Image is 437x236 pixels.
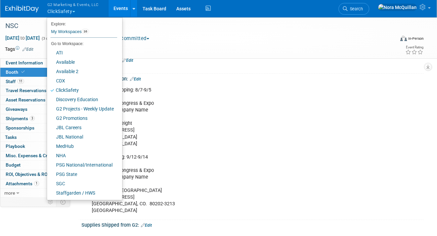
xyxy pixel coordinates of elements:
span: 16 [81,29,89,34]
a: Event Information [0,58,70,67]
a: Shipments3 [0,114,70,123]
a: JBL National [47,132,117,142]
span: Search [348,6,363,11]
a: Giveaways [0,105,70,114]
div: In-Person [408,36,424,41]
a: Search [339,3,369,15]
a: My Workspaces16 [50,26,117,37]
span: 11 [17,79,24,84]
a: PSG National/International [47,160,117,170]
span: to [19,35,26,41]
span: Shipments [6,116,35,121]
a: Booth [0,68,70,77]
a: Edit [122,58,133,63]
a: ClickSafety [47,85,117,95]
span: Travel Reservations [6,88,46,93]
span: ROI, Objectives & ROO [6,172,50,177]
span: Giveaways [6,106,27,112]
a: NHA [47,151,117,160]
a: Staffgarden / HWS [47,188,117,198]
span: Playbook [6,144,25,149]
a: MedHub [47,142,117,151]
a: SGC [47,179,117,188]
a: Edit [141,223,152,228]
span: more [4,190,15,196]
a: G2 Promotions [47,113,117,123]
a: Available [47,57,117,67]
img: ExhibitDay [5,6,39,12]
span: Asset Reservations [6,97,45,102]
span: (3 days) [41,36,55,41]
a: Playbook [0,142,70,151]
a: Attachments1 [0,179,70,188]
a: CDX [47,76,117,85]
i: Booth reservation complete [21,70,25,74]
img: Format-Inperson.png [400,36,407,41]
span: Budget [6,162,21,168]
div: Advanced Shipping: 8/7-9/5 GES NSC Safety Congress & Expo Exhibiting Company Name Booth # c/o TFo... [87,83,357,217]
span: 3 [30,116,35,121]
li: Explore: [47,20,117,26]
div: Shipping Information: [81,74,424,82]
span: Attachments [6,181,39,186]
a: Discovery Education [47,95,117,104]
span: Tasks [5,135,17,140]
a: Tasks [0,133,70,142]
span: [DATE] [DATE] [5,35,40,41]
img: Nora McQuillan [378,4,417,11]
button: Committed [112,35,152,42]
span: Staff [6,79,24,84]
span: G2 Marketing & Events, LLC [47,1,99,8]
a: Budget [0,161,70,170]
a: Misc. Expenses & Credits [0,151,70,160]
a: Asset Reservations [0,95,70,104]
div: Event Rating [405,46,423,49]
a: Edit [130,77,141,81]
td: Toggle Event Tabs [56,198,70,206]
a: JBL Careers [47,123,117,132]
li: Go to Workspace: [47,39,117,48]
a: ATI [47,48,117,57]
a: Edit [22,47,33,52]
span: Sponsorships [6,125,34,131]
a: PSG State [47,170,117,179]
td: Tags [5,46,33,52]
a: Sponsorships [0,124,70,133]
a: Staff11 [0,77,70,86]
a: Travel Reservations [0,86,70,95]
div: Included in Booth: [81,55,424,64]
div: Supplies Shipped from G2: [81,220,424,229]
span: 1 [34,181,39,186]
span: Event Information [6,60,43,65]
a: G2 Projects - Weekly Update [47,104,117,113]
span: Misc. Expenses & Credits [6,153,58,158]
div: Event Format [362,35,424,45]
a: ROI, Objectives & ROO [0,170,70,179]
a: more [0,189,70,198]
span: Booth [6,69,26,75]
a: Available 2 [47,67,117,76]
div: NSC [3,20,388,32]
td: Personalize Event Tab Strip [45,198,56,206]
